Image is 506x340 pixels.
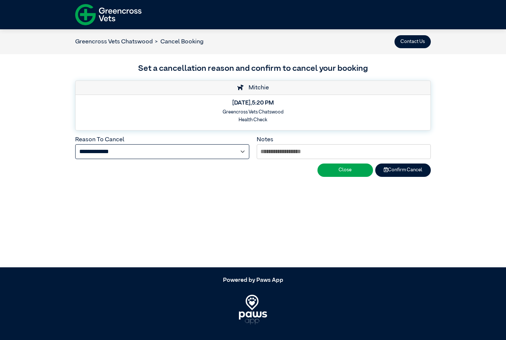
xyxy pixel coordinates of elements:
[153,37,203,46] li: Cancel Booking
[245,85,269,91] span: Mitchie
[75,63,431,75] h3: Set a cancellation reason and confirm to cancel your booking
[75,137,124,143] label: Reason To Cancel
[317,164,373,176] button: Close
[395,35,431,48] button: Contact Us
[375,164,431,176] button: Confirm Cancel
[80,117,426,123] h6: Health Check
[80,100,426,107] h5: [DATE] , 5:20 PM
[75,2,142,27] img: f-logo
[257,137,273,143] label: Notes
[75,277,431,284] h5: Powered by Paws App
[75,37,203,46] nav: breadcrumb
[80,109,426,115] h6: Greencross Vets Chatswood
[239,295,267,324] img: PawsApp
[75,39,153,45] a: Greencross Vets Chatswood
